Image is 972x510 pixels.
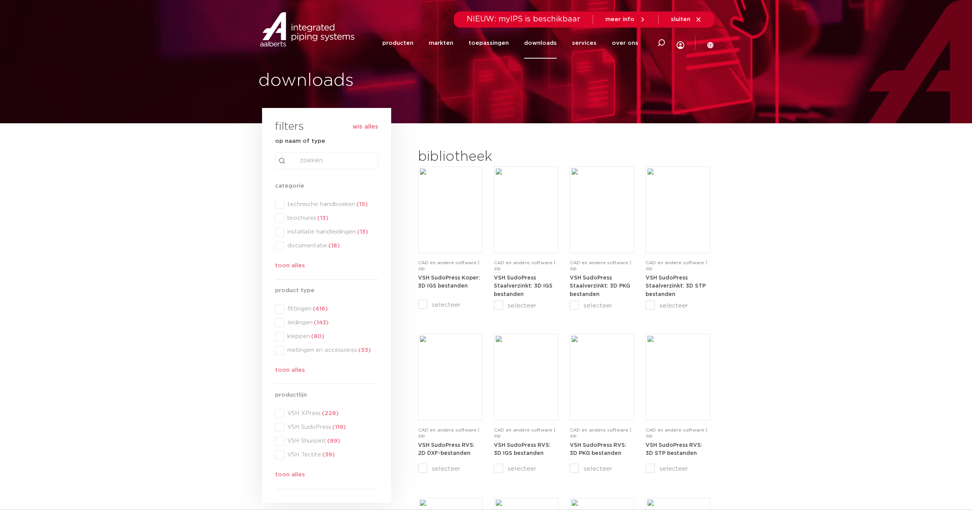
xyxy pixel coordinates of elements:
a: meer info [605,16,646,23]
img: Download-Placeholder-1.png [420,336,480,418]
label: selecteer [646,301,710,310]
a: producten [382,28,413,59]
span: CAD en andere software | zip [646,428,707,438]
label: selecteer [494,301,558,310]
a: VSH SudoPress RVS: 2D DXF-bestanden [418,442,475,456]
label: selecteer [646,464,710,473]
span: CAD en andere software | zip [494,260,555,271]
strong: VSH SudoPress Staalverzinkt: 3D IGS bestanden [494,275,552,297]
a: services [572,28,597,59]
a: VSH SudoPress Staalverzinkt: 3D STP bestanden [646,275,706,297]
img: Download-Placeholder-1.png [572,336,632,418]
label: selecteer [494,464,558,473]
a: VSH SudoPress RVS: 3D STP bestanden [646,442,702,456]
span: sluiten [671,16,690,22]
strong: op naam of type [275,138,325,144]
img: Download-Placeholder-1.png [647,168,708,251]
span: meer info [605,16,634,22]
span: NIEUW: myIPS is beschikbaar [467,15,580,23]
a: VSH SudoPress RVS: 3D PKG bestanden [570,442,626,456]
span: CAD en andere software | zip [646,260,707,271]
a: VSH SudoPress Staalverzinkt: 3D PKG bestanden [570,275,630,297]
span: CAD en andere software | zip [418,260,479,271]
span: CAD en andere software | zip [494,428,555,438]
a: markten [429,28,453,59]
h2: bibliotheek [418,148,554,166]
strong: VSH SudoPress Staalverzinkt: 3D STP bestanden [646,275,706,297]
a: VSH SudoPress Staalverzinkt: 3D IGS bestanden [494,275,552,297]
label: selecteer [418,464,482,473]
span: CAD en andere software | zip [570,428,631,438]
img: Download-Placeholder-1.png [420,168,480,251]
label: selecteer [418,300,482,309]
a: toepassingen [469,28,509,59]
a: VSH SudoPress RVS: 3D IGS bestanden [494,442,551,456]
img: Download-Placeholder-1.png [496,336,556,418]
strong: VSH SudoPress Koper: 3D IGS bestanden [418,275,480,289]
span: CAD en andere software | zip [570,260,631,271]
img: Download-Placeholder-1.png [572,168,632,251]
h1: downloads [258,69,482,93]
nav: Menu [382,28,638,59]
label: selecteer [570,301,634,310]
a: sluiten [671,16,702,23]
h3: filters [275,118,304,136]
img: Download-Placeholder-1.png [496,168,556,251]
a: VSH SudoPress Koper: 3D IGS bestanden [418,275,480,289]
span: CAD en andere software | zip [418,428,479,438]
div: my IPS [677,25,684,61]
img: Download-Placeholder-1.png [647,336,708,418]
a: over ons [612,28,638,59]
label: selecteer [570,464,634,473]
a: downloads [524,28,557,59]
strong: VSH SudoPress Staalverzinkt: 3D PKG bestanden [570,275,630,297]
